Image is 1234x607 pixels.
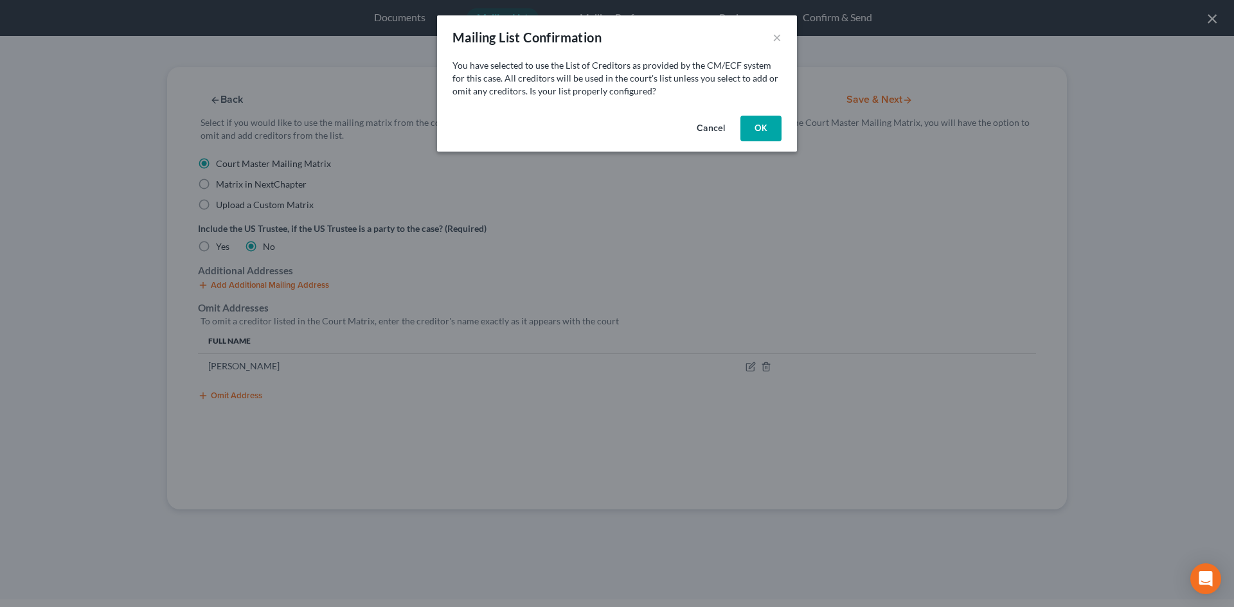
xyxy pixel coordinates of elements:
div: Mailing List Confirmation [452,28,602,46]
button: × [773,30,782,45]
div: Open Intercom Messenger [1190,563,1221,594]
button: Cancel [686,116,735,141]
button: OK [740,116,782,141]
p: You have selected to use the List of Creditors as provided by the CM/ECF system for this case. Al... [452,59,782,98]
